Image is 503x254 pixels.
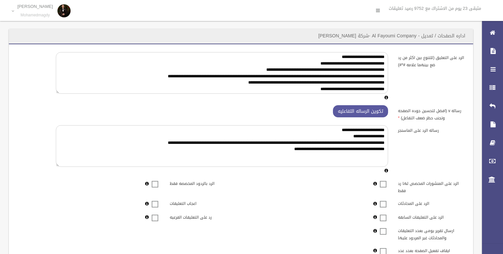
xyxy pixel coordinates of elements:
label: الرد على المحادثات [393,198,469,207]
label: اعجاب التعليقات [165,198,241,207]
small: Mohamedmagdy [17,13,53,18]
p: [PERSON_NAME] [17,4,53,9]
label: ارسال تقرير يومى بعدد التعليقات والمحادثات غير المردود عليها [393,225,469,242]
label: الرد على التعليق (للتنوع بين اكثر من رد ضع بينهما علامه #*#) [393,52,469,68]
label: رساله v (افضل لتحسين جوده الصفحه وتجنب حظر ضعف التفاعل) [393,105,469,122]
label: رد على التعليقات الفرعيه [165,212,241,221]
label: الرد على المنشورات المخصص لها رد فقط [393,178,469,195]
label: الرد على التعليقات السابقه [393,212,469,221]
label: الرد بالردود المخصصه فقط [165,178,241,187]
header: اداره الصفحات / تعديل - Al Fayoumi Company -شركة [PERSON_NAME] [311,29,473,42]
label: رساله الرد على الماسنجر [393,125,469,134]
button: تكوين الرساله التفاعليه [333,105,388,117]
